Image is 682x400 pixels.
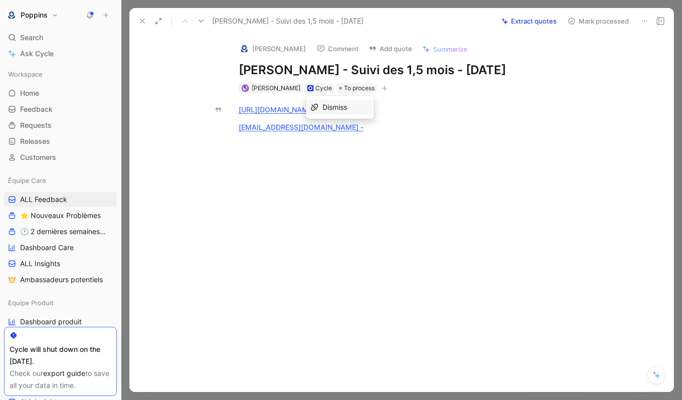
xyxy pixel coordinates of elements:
a: ALL Insights [4,256,117,271]
a: Feedback [4,102,117,117]
span: Équipe Care [8,175,46,185]
a: Dashboard produit [4,314,117,329]
a: [URL][DOMAIN_NAME] [239,105,315,114]
div: To process [337,83,377,93]
span: Ask Cycle [20,48,54,60]
span: [PERSON_NAME] - Suivi des 1,5 mois - [DATE] [212,15,364,27]
span: Ambassadeurs potentiels [20,275,103,285]
span: Dashboard produit [20,317,82,327]
img: Poppins [7,10,17,20]
span: Customers [20,152,56,162]
button: logo[PERSON_NAME] [235,41,310,56]
a: Home [4,86,117,101]
h1: [PERSON_NAME] - Suivi des 1,5 mois - [DATE] [239,62,586,78]
button: PoppinsPoppins [4,8,61,22]
span: Equipe Produit [8,298,54,308]
span: ALL Insights [20,259,60,269]
button: Add quote [364,42,417,56]
span: Dashboard Care [20,243,74,253]
img: avatar [242,85,248,91]
a: Ambassadeurs potentiels [4,272,117,287]
a: export guide [43,369,85,377]
div: Équipe CareALL Feedback⭐ Nouveaux Problèmes🕐 2 dernières semaines - OccurencesDashboard CareALL I... [4,173,117,287]
span: Requests [20,120,52,130]
div: Workspace [4,67,117,82]
span: Releases [20,136,50,146]
span: Dismiss [322,103,347,111]
a: Customers [4,150,117,165]
span: [PERSON_NAME] [252,84,300,92]
span: Summarize [433,45,467,54]
span: Feedback [20,104,53,114]
a: Requests [4,118,117,133]
button: Summarize [418,42,472,56]
div: Cycle [315,83,332,93]
span: Search [20,32,43,44]
span: 🕐 2 dernières semaines - Occurences [20,227,106,237]
div: Search [4,30,117,45]
h1: Poppins [21,11,48,20]
span: Workspace [8,69,43,79]
a: [EMAIL_ADDRESS][DOMAIN_NAME] - [239,123,364,131]
a: ALL Feedback [4,192,117,207]
button: Extract quotes [497,14,561,28]
span: ⭐ Nouveaux Problèmes [20,211,101,221]
button: Comment [312,42,363,56]
span: Home [20,88,39,98]
div: Equipe Produit [4,295,117,310]
a: Ask Cycle [4,46,117,61]
img: logo [239,44,249,54]
a: ⭐ Nouveaux Problèmes [4,208,117,223]
span: To process [344,83,375,93]
span: ALL Feedback [20,194,67,205]
a: 🕐 2 dernières semaines - Occurences [4,224,117,239]
div: Check our to save all your data in time. [10,367,111,391]
button: Mark processed [563,14,633,28]
div: Cycle will shut down on the [DATE]. [10,343,111,367]
a: Dashboard Care [4,240,117,255]
div: Équipe Care [4,173,117,188]
a: Releases [4,134,117,149]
